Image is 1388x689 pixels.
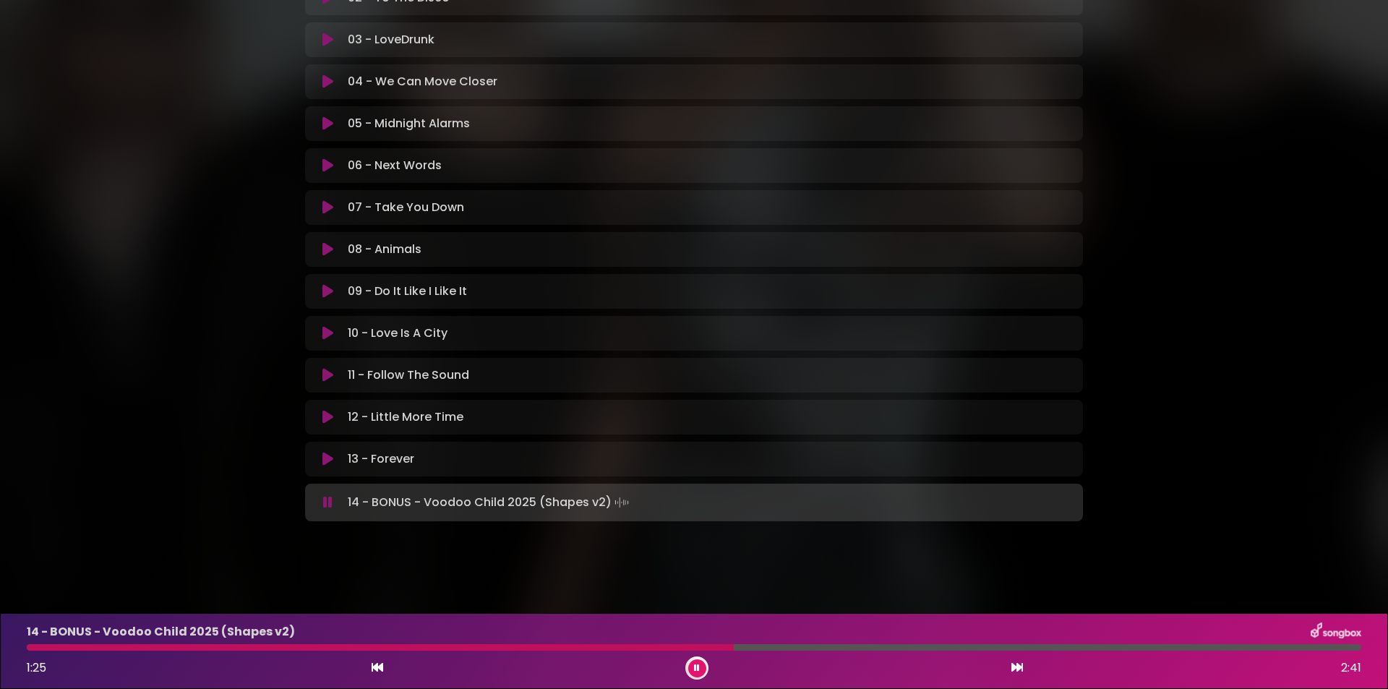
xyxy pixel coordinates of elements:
[348,199,464,216] p: 07 - Take You Down
[348,31,434,48] p: 03 - LoveDrunk
[348,115,470,132] p: 05 - Midnight Alarms
[348,492,632,513] p: 14 - BONUS - Voodoo Child 2025 (Shapes v2)
[348,157,442,174] p: 06 - Next Words
[348,283,467,300] p: 09 - Do It Like I Like It
[348,73,497,90] p: 04 - We Can Move Closer
[348,450,414,468] p: 13 - Forever
[348,408,463,426] p: 12 - Little More Time
[348,241,421,258] p: 08 - Animals
[348,325,447,342] p: 10 - Love Is A City
[348,367,469,384] p: 11 - Follow The Sound
[612,492,632,513] img: waveform4.gif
